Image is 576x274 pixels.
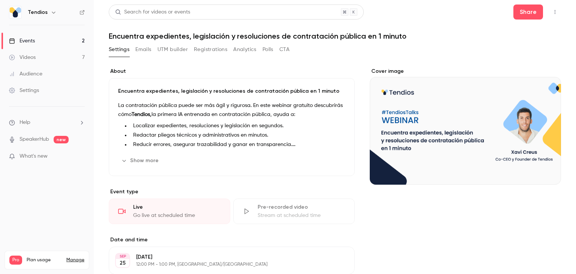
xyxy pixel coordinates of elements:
button: CTA [279,44,289,56]
span: new [54,136,69,143]
div: LiveGo live at scheduled time [109,199,230,224]
h6: Tendios [28,9,48,16]
li: Redactar pliegos técnicos y administrativos en minutos. [130,131,345,139]
p: Encuentra expedientes, legislación y resoluciones de contratación pública en 1 minuto [118,87,345,95]
button: UTM builder [157,44,188,56]
p: 25 [120,259,126,267]
div: Stream at scheduled time [258,212,345,219]
div: SEP [116,254,129,259]
div: Search for videos or events [115,8,190,16]
span: Plan usage [27,257,62,263]
li: Localizar expedientes, resoluciones y legislación en segundos. [130,122,345,130]
button: Analytics [233,44,256,56]
p: 12:00 PM - 1:00 PM, [GEOGRAPHIC_DATA]/[GEOGRAPHIC_DATA] [136,262,315,268]
button: Show more [118,155,163,167]
li: help-dropdown-opener [9,119,85,126]
span: What's new [19,152,48,160]
div: Audience [9,70,42,78]
div: Go live at scheduled time [133,212,221,219]
div: Videos [9,54,36,61]
img: Tendios [9,6,21,18]
div: Live [133,203,221,211]
div: Settings [9,87,39,94]
p: [DATE] [136,253,315,261]
span: Help [19,119,30,126]
label: Cover image [370,68,561,75]
div: Events [9,37,35,45]
a: Manage [66,257,84,263]
button: Emails [135,44,151,56]
div: Pre-recorded video [258,203,345,211]
p: La contratación pública puede ser más ágil y rigurosa. En este webinar gratuito descubrirás cómo ... [118,101,345,119]
button: Registrations [194,44,227,56]
label: About [109,68,355,75]
h1: Encuentra expedientes, legislación y resoluciones de contratación pública en 1 minuto [109,32,561,41]
button: Polls [262,44,273,56]
label: Date and time [109,236,355,244]
p: Event type [109,188,355,196]
span: Pro [9,256,22,265]
button: Settings [109,44,129,56]
a: SpeakerHub [19,135,49,143]
button: Share [513,5,543,20]
div: Pre-recorded videoStream at scheduled time [233,199,355,224]
strong: Tendios, [132,112,151,117]
li: Reducir errores, asegurar trazabilidad y ganar en transparencia. [130,141,345,149]
iframe: Noticeable Trigger [76,153,85,160]
section: Cover image [370,68,561,185]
